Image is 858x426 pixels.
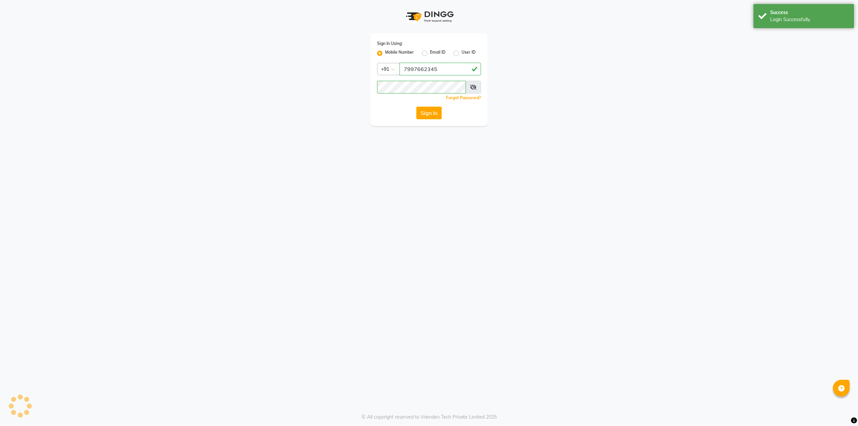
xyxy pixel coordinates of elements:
label: Mobile Number [385,49,414,57]
a: Forgot Password? [446,95,481,100]
div: Success [770,9,849,16]
button: Sign In [416,107,442,119]
label: User ID [462,49,476,57]
input: Username [377,81,466,94]
label: Email ID [430,49,445,57]
input: Username [400,63,481,75]
div: Login Successfully. [770,16,849,23]
iframe: chat widget [830,399,851,419]
label: Sign In Using: [377,41,403,47]
img: logo1.svg [402,7,456,26]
